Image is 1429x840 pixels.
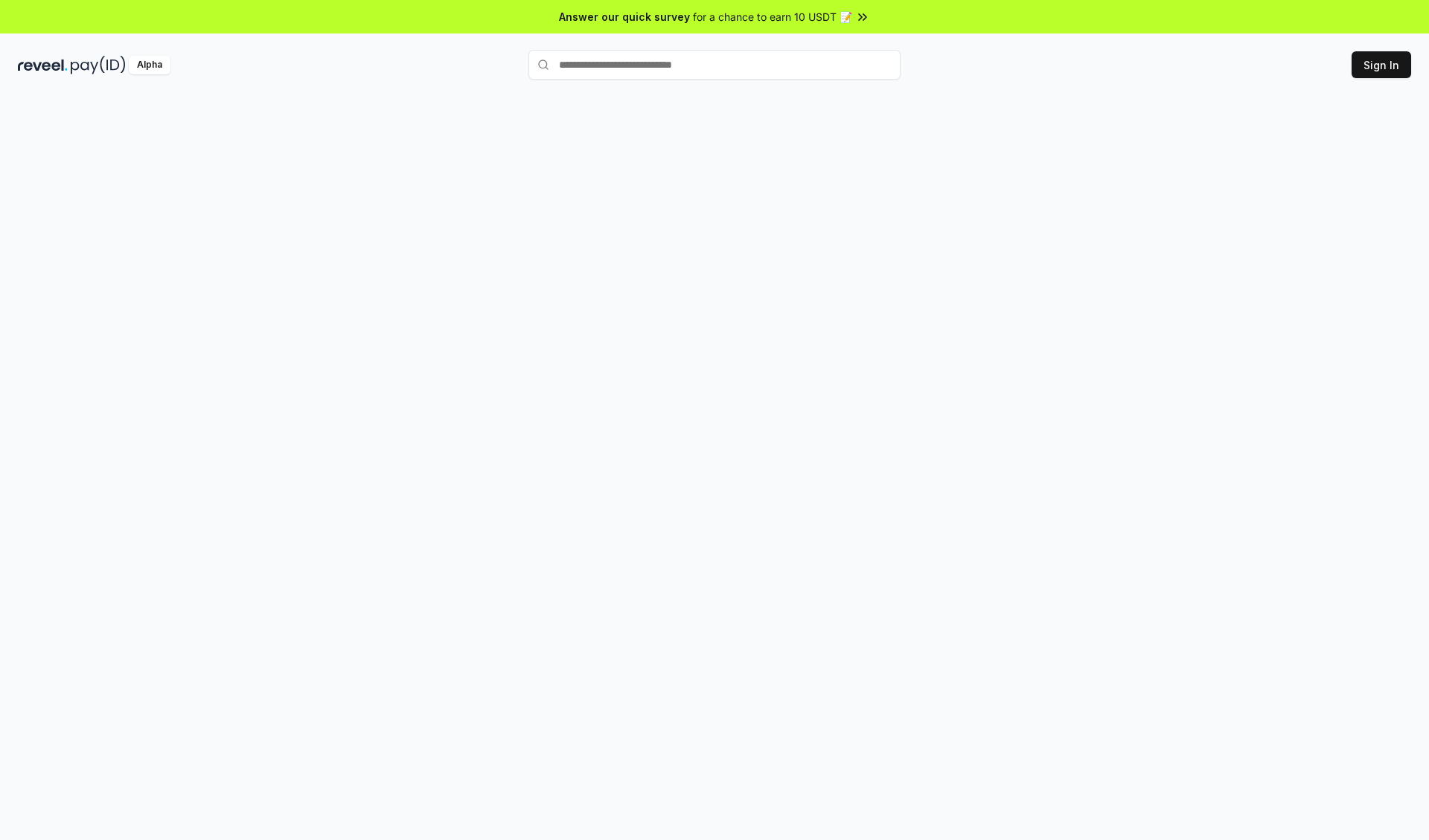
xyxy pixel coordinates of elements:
span: Answer our quick survey [559,9,690,25]
img: pay_id [71,56,126,74]
span: for a chance to earn 10 USDT 📝 [693,9,852,25]
button: Sign In [1352,51,1411,78]
img: reveel_dark [18,56,68,74]
div: Alpha [129,56,170,74]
